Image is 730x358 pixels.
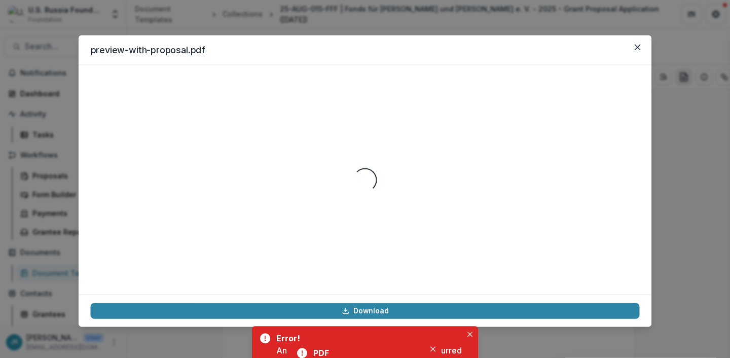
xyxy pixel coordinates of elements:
button: Close [464,328,476,340]
button: Close [427,343,439,355]
header: preview-with-proposal.pdf [79,35,651,65]
a: Download [91,303,640,318]
div: An error ocurred: An unexpected error occurred [276,344,462,356]
button: Close [630,39,645,55]
div: Error! [276,332,458,344]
